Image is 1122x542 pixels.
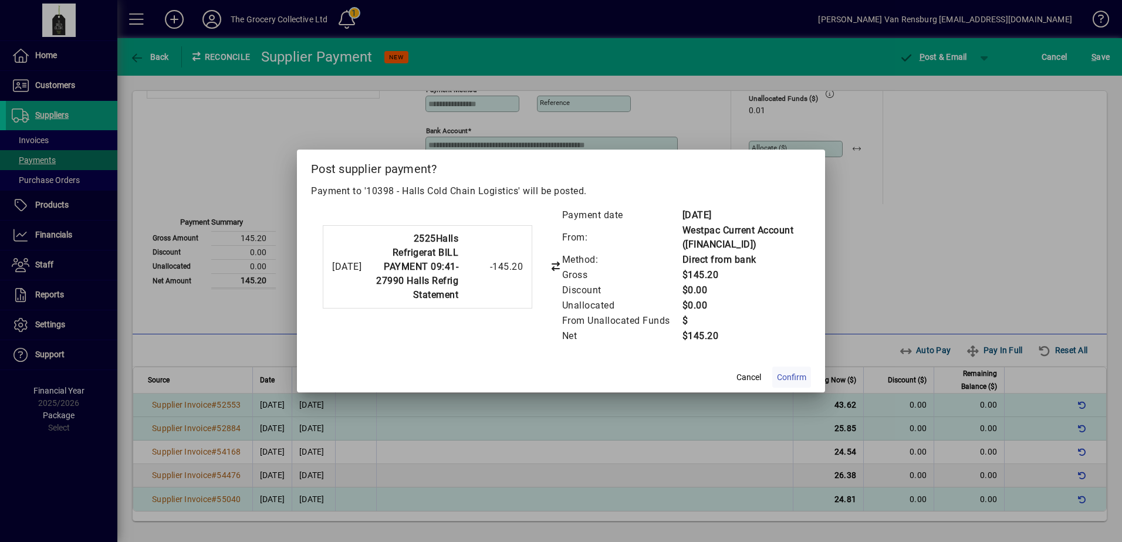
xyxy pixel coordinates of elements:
[562,252,682,267] td: Method:
[736,371,761,384] span: Cancel
[562,208,682,223] td: Payment date
[562,267,682,283] td: Gross
[772,367,811,388] button: Confirm
[311,184,811,198] p: Payment to '10398 - Halls Cold Chain Logistics' will be posted.
[376,233,458,300] strong: 2525Halls Refrigerat BILL PAYMENT 09:41-27990 Halls Refrig Statement
[297,150,825,184] h2: Post supplier payment?
[332,260,361,274] div: [DATE]
[682,252,799,267] td: Direct from bank
[682,208,799,223] td: [DATE]
[562,283,682,298] td: Discount
[464,260,523,274] div: -145.20
[682,328,799,344] td: $145.20
[682,283,799,298] td: $0.00
[562,223,682,252] td: From:
[730,367,768,388] button: Cancel
[562,313,682,328] td: From Unallocated Funds
[682,313,799,328] td: $
[777,371,806,384] span: Confirm
[682,267,799,283] td: $145.20
[682,298,799,313] td: $0.00
[562,298,682,313] td: Unallocated
[562,328,682,344] td: Net
[682,223,799,252] td: Westpac Current Account ([FINANCIAL_ID])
